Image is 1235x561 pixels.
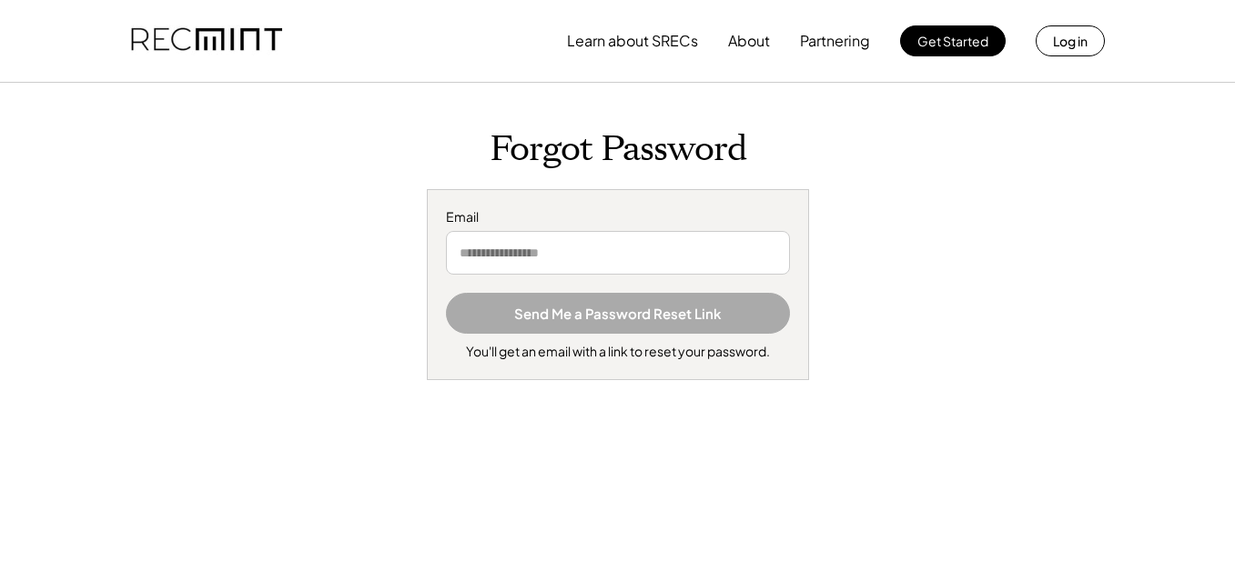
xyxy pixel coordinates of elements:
h1: Forgot Password [54,128,1182,171]
div: You'll get an email with a link to reset your password. [466,343,770,361]
button: Send Me a Password Reset Link [446,293,790,334]
img: recmint-logotype%403x.png [131,10,282,72]
button: Get Started [900,25,1006,56]
button: Learn about SRECs [567,23,698,59]
button: About [728,23,770,59]
div: Email [446,208,790,226]
button: Log in [1036,25,1105,56]
button: Partnering [800,23,870,59]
